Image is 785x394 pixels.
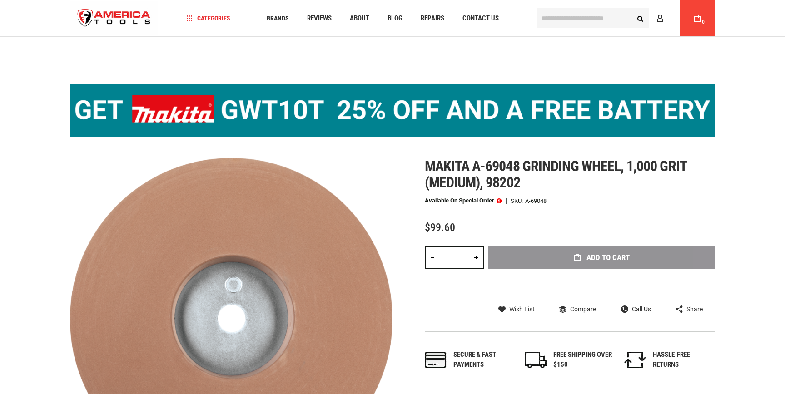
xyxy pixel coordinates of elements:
div: HASSLE-FREE RETURNS [653,350,712,369]
img: payments [425,352,447,368]
button: Search [631,10,649,27]
div: A-69048 [525,198,547,204]
a: About [346,12,373,25]
img: BOGO: Buy the Makita® XGT IMpact Wrench (GWT10T), get the BL4040 4ah Battery FREE! [70,84,715,137]
a: Wish List [498,305,535,313]
span: Call Us [632,306,651,312]
a: Categories [183,12,234,25]
span: Makita a-69048 grinding wheel, 1,000 grit (medium), 98202 [425,158,686,191]
img: shipping [525,352,547,368]
a: store logo [70,1,158,35]
span: Share [686,306,703,312]
a: Call Us [621,305,651,313]
span: 0 [702,20,705,25]
span: Brands [267,15,289,21]
span: Repairs [421,15,444,22]
span: Wish List [509,306,535,312]
span: Reviews [307,15,332,22]
span: $99.60 [425,221,455,234]
span: Blog [388,15,402,22]
span: Contact Us [462,15,499,22]
span: Compare [570,306,596,312]
a: Compare [559,305,596,313]
strong: SKU [511,198,525,204]
p: Available on Special Order [425,197,502,204]
a: Blog [383,12,407,25]
a: Brands [263,12,293,25]
a: Contact Us [458,12,503,25]
img: returns [624,352,646,368]
a: Reviews [303,12,336,25]
span: About [350,15,369,22]
div: Secure & fast payments [453,350,512,369]
span: Categories [187,15,230,21]
a: Repairs [417,12,448,25]
img: America Tools [70,1,158,35]
div: FREE SHIPPING OVER $150 [553,350,612,369]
